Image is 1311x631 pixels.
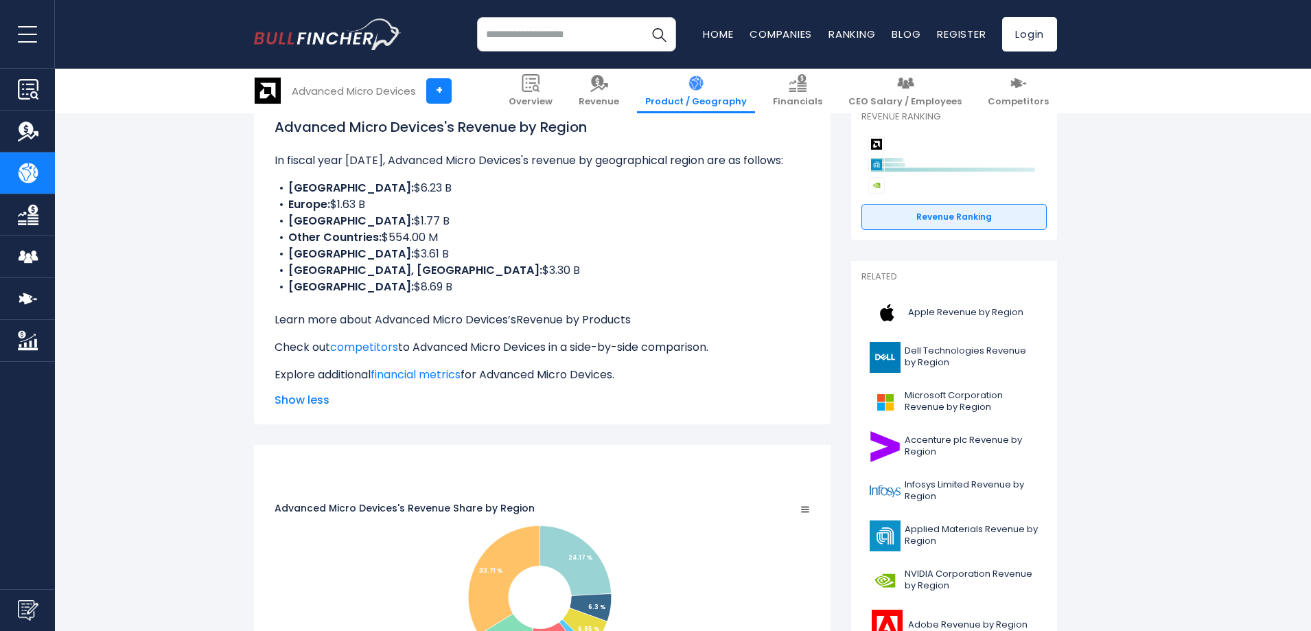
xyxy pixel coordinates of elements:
a: Microsoft Corporation Revenue by Region [861,383,1047,421]
li: $3.61 B [275,246,810,262]
li: $8.69 B [275,279,810,295]
span: CEO Salary / Employees [848,96,962,108]
a: Financials [765,69,831,113]
img: Applied Materials competitors logo [868,157,885,173]
a: Apple Revenue by Region [861,294,1047,332]
p: Explore additional for Advanced Micro Devices. [275,367,810,383]
b: [GEOGRAPHIC_DATA]: [288,180,414,196]
li: $554.00 M [275,229,810,246]
a: Register [937,27,986,41]
text: 33.71 % [479,566,503,575]
img: Advanced Micro Devices competitors logo [868,136,885,152]
span: Accenture plc Revenue by Region [905,435,1039,458]
p: Check out to Advanced Micro Devices in a side-by-side comparison. [275,339,810,356]
img: AAPL logo [870,297,904,328]
span: Apple Revenue by Region [908,307,1023,319]
a: Ranking [828,27,875,41]
p: Learn more about Advanced Micro Devices’s [275,312,810,328]
img: ACN logo [870,431,901,462]
img: NVDA logo [870,565,901,596]
a: Infosys Limited Revenue by Region [861,472,1047,510]
a: Revenue by Products [516,312,631,328]
a: Accenture plc Revenue by Region [861,428,1047,466]
p: In fiscal year [DATE], Advanced Micro Devices's revenue by geographical region are as follows: [275,152,810,169]
span: Dell Technologies Revenue by Region [905,345,1039,369]
text: 24.17 % [568,553,593,562]
li: $3.30 B [275,262,810,279]
a: Blog [892,27,920,41]
img: DELL logo [870,342,901,373]
a: Companies [750,27,812,41]
h1: Advanced Micro Devices's Revenue by Region [275,117,810,137]
a: Revenue [570,69,627,113]
a: Applied Materials Revenue by Region [861,517,1047,555]
a: Go to homepage [254,19,402,50]
span: Revenue [579,96,619,108]
a: Login [1002,17,1057,51]
li: $6.23 B [275,180,810,196]
img: NVIDIA Corporation competitors logo [868,177,885,194]
span: Microsoft Corporation Revenue by Region [905,390,1039,413]
b: [GEOGRAPHIC_DATA]: [288,213,414,229]
a: Dell Technologies Revenue by Region [861,339,1047,376]
span: Show less [275,392,810,409]
b: [GEOGRAPHIC_DATA]: [288,246,414,262]
span: NVIDIA Corporation Revenue by Region [905,569,1039,592]
b: Other Countries: [288,229,382,245]
a: NVIDIA Corporation Revenue by Region [861,562,1047,599]
img: bullfincher logo [254,19,402,50]
a: competitors [330,339,398,355]
span: Infosys Limited Revenue by Region [905,479,1039,503]
tspan: Advanced Micro Devices's Revenue Share by Region [275,501,535,515]
span: Overview [509,96,553,108]
a: Competitors [979,69,1057,113]
img: MSFT logo [870,387,901,417]
a: financial metrics [371,367,461,382]
img: AMD logo [255,78,281,104]
a: Product / Geography [637,69,755,113]
p: Related [861,271,1047,283]
a: CEO Salary / Employees [840,69,970,113]
li: $1.77 B [275,213,810,229]
b: [GEOGRAPHIC_DATA], [GEOGRAPHIC_DATA]: [288,262,542,278]
span: Product / Geography [645,96,747,108]
a: Home [703,27,733,41]
span: Applied Materials Revenue by Region [905,524,1039,547]
span: Financials [773,96,822,108]
button: Search [642,17,676,51]
a: Revenue Ranking [861,204,1047,230]
a: + [426,78,452,104]
img: INFY logo [870,476,901,507]
text: 6.3 % [588,602,606,611]
div: Advanced Micro Devices [292,83,416,99]
a: Overview [500,69,561,113]
li: $1.63 B [275,196,810,213]
b: [GEOGRAPHIC_DATA]: [288,279,414,295]
span: Adobe Revenue by Region [908,619,1028,631]
p: Revenue Ranking [861,111,1047,123]
b: Europe: [288,196,330,212]
span: Competitors [988,96,1049,108]
img: AMAT logo [870,520,901,551]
